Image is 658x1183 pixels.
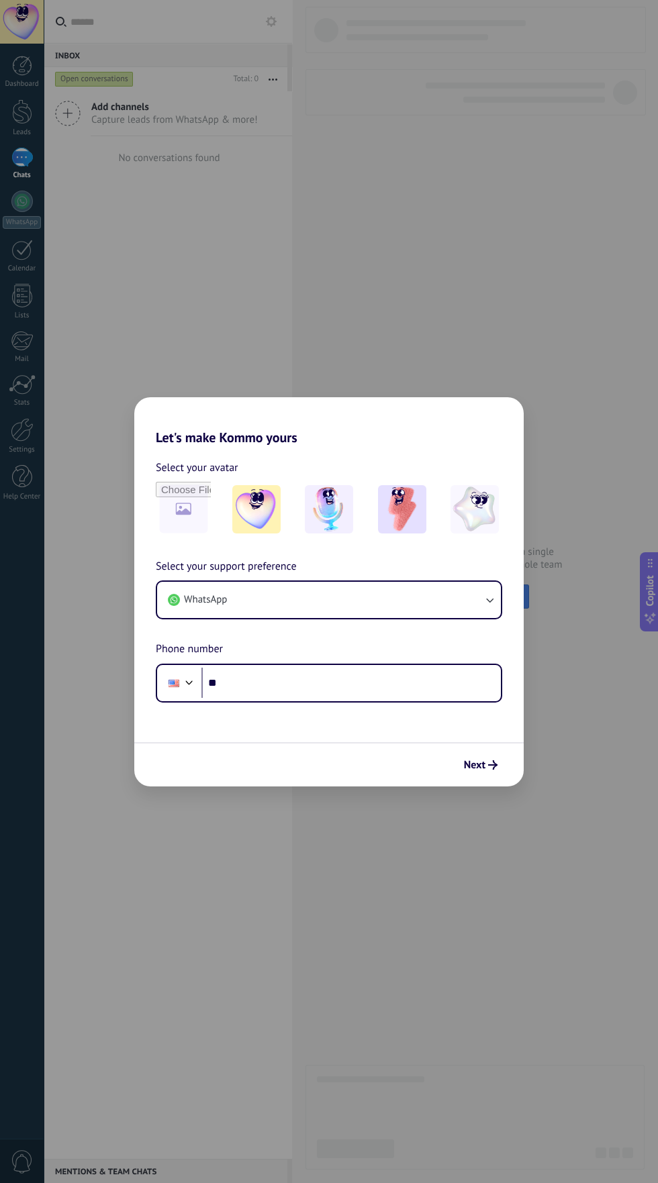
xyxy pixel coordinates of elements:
[157,582,501,618] button: WhatsApp
[156,558,297,576] span: Select your support preference
[232,485,281,533] img: -1.jpeg
[464,760,485,770] span: Next
[184,593,227,607] span: WhatsApp
[451,485,499,533] img: -4.jpeg
[156,641,223,658] span: Phone number
[156,459,238,476] span: Select your avatar
[458,754,504,776] button: Next
[305,485,353,533] img: -2.jpeg
[161,669,187,697] div: United States: + 1
[134,397,524,446] h2: Let's make Kommo yours
[378,485,426,533] img: -3.jpeg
